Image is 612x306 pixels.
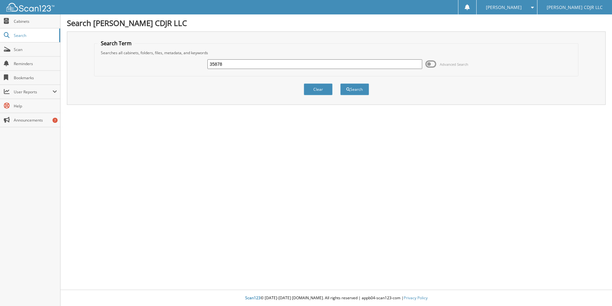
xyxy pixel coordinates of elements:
[404,295,428,301] a: Privacy Policy
[14,19,57,24] span: Cabinets
[60,290,612,306] div: © [DATE]-[DATE] [DOMAIN_NAME]. All rights reserved | appb04-scan123-com |
[14,61,57,66] span: Reminders
[440,62,468,67] span: Advanced Search
[98,40,135,47] legend: Search Term
[304,83,333,95] button: Clear
[98,50,575,55] div: Searches all cabinets, folders, files, metadata, and keywords
[14,33,56,38] span: Search
[245,295,261,301] span: Scan123
[14,75,57,81] span: Bookmarks
[14,103,57,109] span: Help
[67,18,606,28] h1: Search [PERSON_NAME] CDJR LLC
[340,83,369,95] button: Search
[6,3,54,12] img: scan123-logo-white.svg
[52,118,58,123] div: 7
[14,117,57,123] span: Announcements
[14,89,52,95] span: User Reports
[14,47,57,52] span: Scan
[486,5,522,9] span: [PERSON_NAME]
[547,5,603,9] span: [PERSON_NAME] CDJR LLC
